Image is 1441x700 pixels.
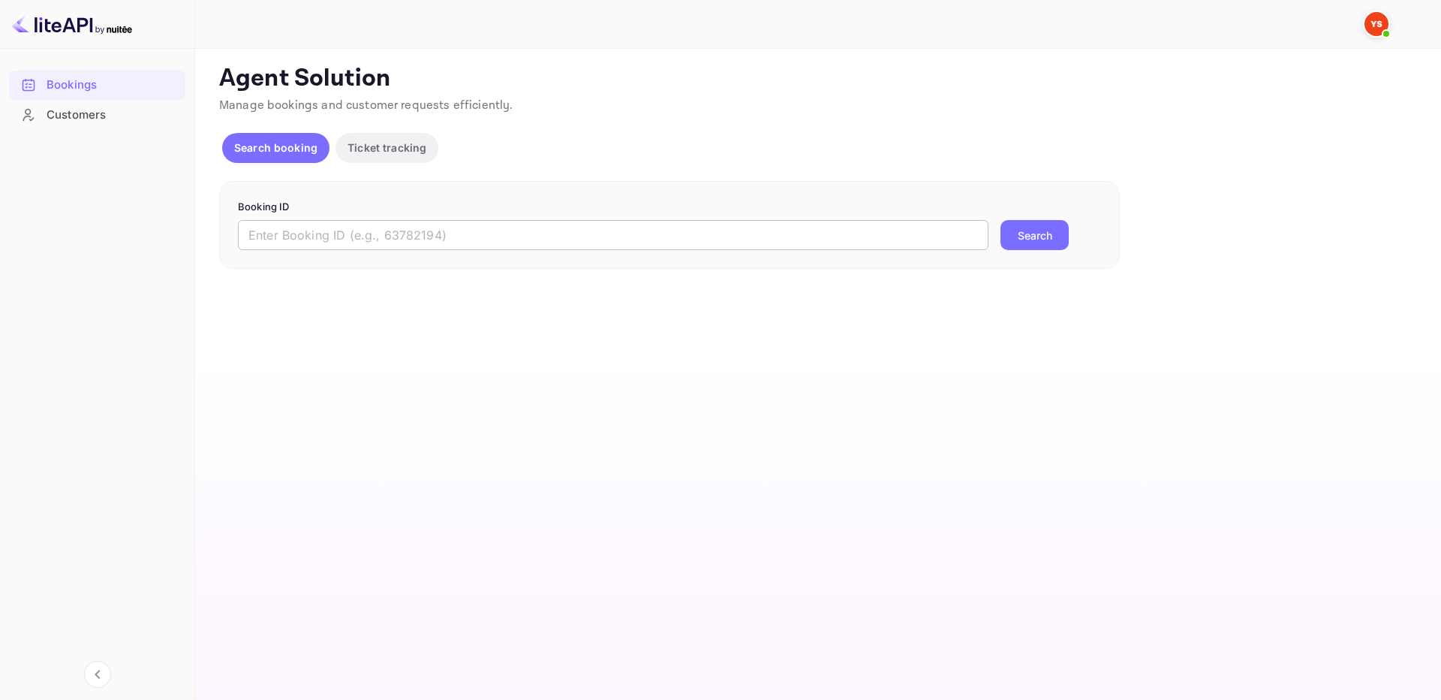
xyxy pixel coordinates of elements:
div: Bookings [47,77,178,94]
input: Enter Booking ID (e.g., 63782194) [238,220,988,250]
button: Search [1000,220,1069,250]
div: Bookings [9,71,185,100]
img: Yandex Support [1364,12,1388,36]
div: Customers [9,101,185,130]
a: Bookings [9,71,185,98]
a: Customers [9,101,185,128]
button: Collapse navigation [84,661,111,688]
div: Customers [47,107,178,124]
span: Manage bookings and customer requests efficiently. [219,98,513,113]
p: Search booking [234,140,317,155]
p: Agent Solution [219,64,1414,94]
img: LiteAPI logo [12,12,132,36]
p: Ticket tracking [347,140,426,155]
p: Booking ID [238,200,1101,215]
